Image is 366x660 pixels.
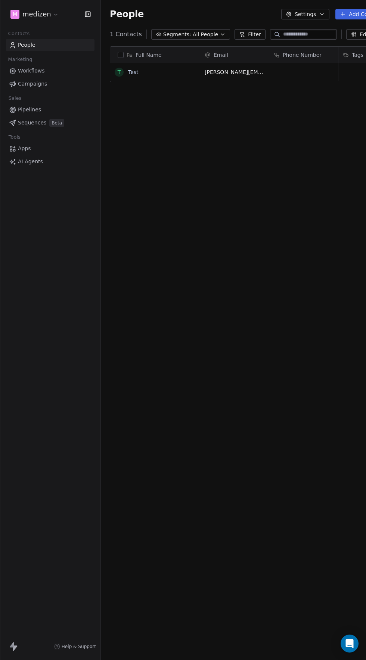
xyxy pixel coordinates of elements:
[18,80,47,88] span: Campaigns
[18,67,45,75] span: Workflows
[136,51,162,59] span: Full Name
[9,8,61,21] button: mmedizen
[341,635,359,653] div: Open Intercom Messenger
[18,41,35,49] span: People
[5,54,35,65] span: Marketing
[5,132,24,143] span: Tools
[110,63,200,660] div: grid
[22,9,51,19] span: medizen
[283,51,322,59] span: Phone Number
[5,93,25,104] span: Sales
[6,65,94,77] a: Workflows
[163,31,191,38] span: Segments:
[128,69,139,75] a: Test
[118,68,121,76] div: T
[214,51,228,59] span: Email
[54,644,96,650] a: Help & Support
[281,9,329,19] button: Settings
[62,644,96,650] span: Help & Support
[49,119,64,127] span: Beta
[6,104,94,116] a: Pipelines
[5,28,33,39] span: Contacts
[18,145,31,152] span: Apps
[6,142,94,155] a: Apps
[193,31,218,38] span: All People
[110,47,200,63] div: Full Name
[18,158,43,166] span: AI Agents
[6,117,94,129] a: SequencesBeta
[205,68,264,76] span: [PERSON_NAME][EMAIL_ADDRESS][DOMAIN_NAME]
[6,39,94,51] a: People
[235,29,266,40] button: Filter
[6,155,94,168] a: AI Agents
[13,10,17,18] span: m
[269,47,338,63] div: Phone Number
[6,78,94,90] a: Campaigns
[110,30,142,39] span: 1 Contacts
[18,106,41,114] span: Pipelines
[18,119,46,127] span: Sequences
[200,47,269,63] div: Email
[110,9,144,20] span: People
[352,51,363,59] span: Tags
